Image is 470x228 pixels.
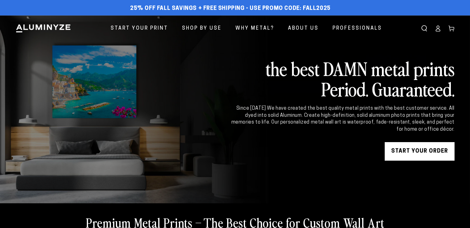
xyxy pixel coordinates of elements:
span: Start Your Print [111,24,168,33]
img: Aluminyze [15,24,71,33]
a: START YOUR Order [385,142,455,161]
span: Why Metal? [235,24,274,33]
a: Shop By Use [177,20,226,37]
span: 25% off FALL Savings + Free Shipping - Use Promo Code: FALL2025 [130,5,331,12]
a: Start Your Print [106,20,173,37]
span: Shop By Use [182,24,222,33]
a: Professionals [328,20,387,37]
span: Professionals [332,24,382,33]
summary: Search our site [417,22,431,35]
h2: the best DAMN metal prints Period. Guaranteed. [230,58,455,99]
div: Since [DATE] We have created the best quality metal prints with the best customer service. All dy... [230,105,455,133]
a: About Us [283,20,323,37]
span: About Us [288,24,319,33]
a: Why Metal? [231,20,279,37]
